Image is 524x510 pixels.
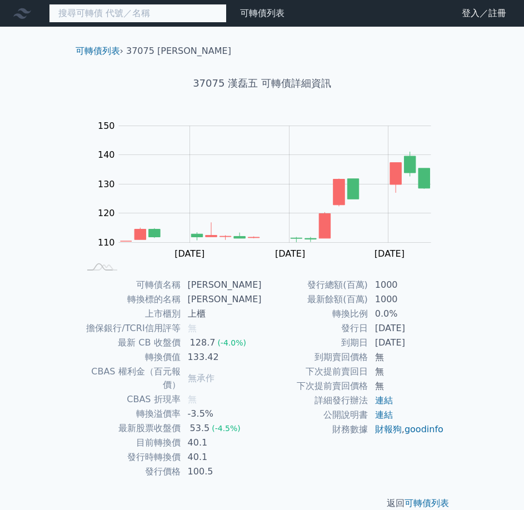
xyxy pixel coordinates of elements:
tspan: 140 [98,149,115,160]
a: 可轉債列表 [76,46,120,56]
g: Chart [92,121,448,259]
td: 1000 [368,278,445,292]
span: (-4.0%) [217,338,246,347]
td: 1000 [368,292,445,307]
p: 返回 [67,497,458,510]
td: 上櫃 [181,307,262,321]
td: 最新 CB 收盤價 [80,336,181,350]
span: 無 [188,394,197,404]
a: 登入／註冊 [453,4,515,22]
tspan: 130 [98,179,115,189]
span: 無承作 [188,373,214,383]
td: 轉換價值 [80,350,181,364]
td: 40.1 [181,436,262,450]
td: 無 [368,364,445,379]
span: (-4.5%) [212,424,241,433]
span: 無 [188,323,197,333]
tspan: 120 [98,208,115,218]
td: 0.0% [368,307,445,321]
td: 最新餘額(百萬) [262,292,368,307]
td: 到期日 [262,336,368,350]
td: 發行日 [262,321,368,336]
td: 詳細發行辦法 [262,393,368,408]
tspan: [DATE] [275,248,305,259]
td: 可轉債名稱 [80,278,181,292]
td: 財務數據 [262,422,368,437]
tspan: [DATE] [174,248,204,259]
div: 53.5 [188,422,212,435]
td: [DATE] [368,321,445,336]
td: 轉換比例 [262,307,368,321]
td: 上市櫃別 [80,307,181,321]
td: [PERSON_NAME] [181,278,262,292]
a: 可轉債列表 [405,498,449,508]
td: 轉換溢價率 [80,407,181,421]
a: 連結 [375,409,393,420]
li: 37075 [PERSON_NAME] [126,44,231,58]
td: 133.42 [181,350,262,364]
tspan: 110 [98,237,115,248]
div: 128.7 [188,336,218,349]
td: 目前轉換價 [80,436,181,450]
td: 發行價格 [80,464,181,479]
li: › [76,44,123,58]
td: , [368,422,445,437]
input: 搜尋可轉債 代號／名稱 [49,4,227,23]
td: CBAS 權利金（百元報價） [80,364,181,392]
a: 財報狗 [375,424,402,434]
td: 100.5 [181,464,262,479]
td: 無 [368,379,445,393]
td: 擔保銀行/TCRI信用評等 [80,321,181,336]
td: 最新股票收盤價 [80,421,181,436]
td: 到期賣回價格 [262,350,368,364]
td: 下次提前賣回價格 [262,379,368,393]
tspan: 150 [98,121,115,131]
td: 轉換標的名稱 [80,292,181,307]
td: CBAS 折現率 [80,392,181,407]
td: 發行總額(百萬) [262,278,368,292]
a: 連結 [375,395,393,406]
td: 40.1 [181,450,262,464]
td: -3.5% [181,407,262,421]
td: 發行時轉換價 [80,450,181,464]
h1: 37075 漢磊五 可轉債詳細資訊 [67,76,458,91]
td: 公開說明書 [262,408,368,422]
a: goodinfo [405,424,443,434]
td: 下次提前賣回日 [262,364,368,379]
td: [DATE] [368,336,445,350]
a: 可轉債列表 [240,8,285,18]
td: 無 [368,350,445,364]
tspan: [DATE] [375,248,405,259]
td: [PERSON_NAME] [181,292,262,307]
